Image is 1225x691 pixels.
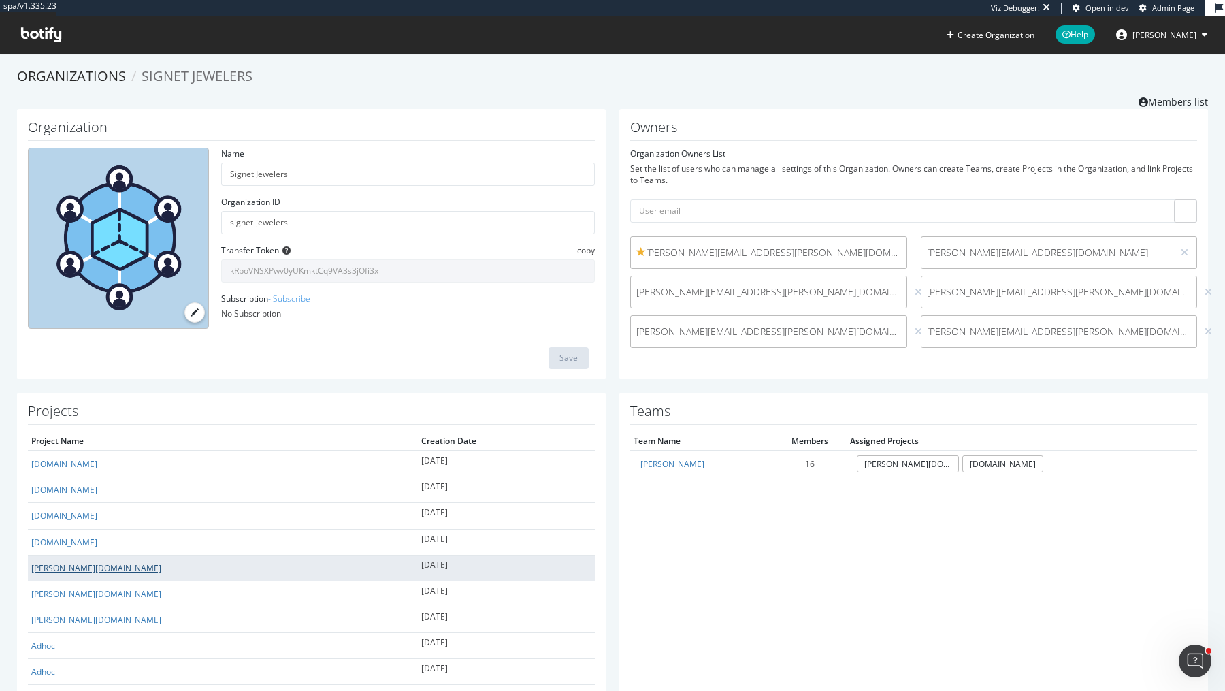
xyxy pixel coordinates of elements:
button: [PERSON_NAME] [1105,24,1218,46]
td: [DATE] [418,451,595,477]
a: [PERSON_NAME][DOMAIN_NAME] [31,614,161,626]
td: [DATE] [418,633,595,659]
span: Admin Page [1152,3,1194,13]
span: Signet Jewelers [142,67,252,85]
a: Admin Page [1139,3,1194,14]
a: [PERSON_NAME][DOMAIN_NAME] [857,455,959,472]
a: [DOMAIN_NAME] [31,536,97,548]
button: Create Organization [946,29,1035,42]
td: [DATE] [418,581,595,607]
label: Transfer Token [221,244,279,256]
a: - Subscribe [268,293,310,304]
h1: Organization [28,120,595,141]
span: [PERSON_NAME][EMAIL_ADDRESS][PERSON_NAME][DOMAIN_NAME] [636,246,901,259]
h1: Projects [28,404,595,425]
h1: Owners [630,120,1197,141]
a: [DOMAIN_NAME] [962,455,1043,472]
td: [DATE] [418,555,595,581]
td: [DATE] [418,607,595,632]
span: [PERSON_NAME][EMAIL_ADDRESS][PERSON_NAME][DOMAIN_NAME] [927,285,1192,299]
th: Members [773,432,847,451]
td: [DATE] [418,659,595,685]
a: Organizations [17,67,126,85]
span: [PERSON_NAME][EMAIL_ADDRESS][PERSON_NAME][DOMAIN_NAME] [636,285,901,299]
div: Set the list of users who can manage all settings of this Organization. Owners can create Teams, ... [630,163,1197,186]
td: [DATE] [418,503,595,529]
label: Subscription [221,293,310,304]
th: Team Name [630,432,773,451]
a: Open in dev [1073,3,1129,14]
a: [PERSON_NAME][DOMAIN_NAME] [31,588,161,600]
div: Save [559,352,578,364]
a: Adhoc [31,666,55,677]
label: Organization ID [221,196,280,208]
th: Creation Date [418,432,595,451]
h1: Teams [630,404,1197,425]
a: [PERSON_NAME] [640,458,704,470]
td: [DATE] [418,477,595,503]
span: Open in dev [1085,3,1129,13]
label: Organization Owners List [630,148,725,159]
a: [DOMAIN_NAME] [31,510,97,521]
a: [DOMAIN_NAME] [31,458,97,470]
input: name [221,163,595,186]
ol: breadcrumbs [17,67,1208,86]
div: Viz Debugger: [991,3,1040,14]
a: Adhoc [31,640,55,652]
a: [PERSON_NAME][DOMAIN_NAME] [31,562,161,574]
th: Project Name [28,432,418,451]
td: 16 [773,451,847,477]
span: [PERSON_NAME][EMAIL_ADDRESS][PERSON_NAME][DOMAIN_NAME] [927,325,1192,338]
input: User email [630,199,1197,223]
td: [DATE] [418,529,595,555]
th: Assigned Projects [847,432,1197,451]
iframe: Intercom live chat [1179,645,1211,677]
span: [PERSON_NAME][EMAIL_ADDRESS][DOMAIN_NAME] [927,246,1168,259]
a: [DOMAIN_NAME] [31,484,97,496]
span: dalton [1132,29,1196,41]
input: Organization ID [221,211,595,234]
span: Help [1056,25,1095,44]
span: copy [577,244,595,256]
span: [PERSON_NAME][EMAIL_ADDRESS][PERSON_NAME][DOMAIN_NAME] [636,325,901,338]
div: No Subscription [221,308,595,319]
label: Name [221,148,244,159]
a: Members list [1139,92,1208,109]
button: Save [549,347,589,369]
